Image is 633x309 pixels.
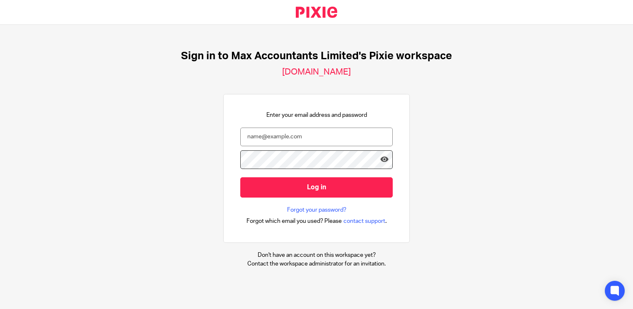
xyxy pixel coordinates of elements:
[181,50,452,63] h1: Sign in to Max Accountants Limited's Pixie workspace
[247,260,386,268] p: Contact the workspace administrator for an invitation.
[246,216,387,226] div: .
[266,111,367,119] p: Enter your email address and password
[240,128,393,146] input: name@example.com
[247,251,386,259] p: Don't have an account on this workspace yet?
[343,217,385,225] span: contact support
[240,177,393,198] input: Log in
[246,217,342,225] span: Forgot which email you used? Please
[282,67,351,77] h2: [DOMAIN_NAME]
[287,206,346,214] a: Forgot your password?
